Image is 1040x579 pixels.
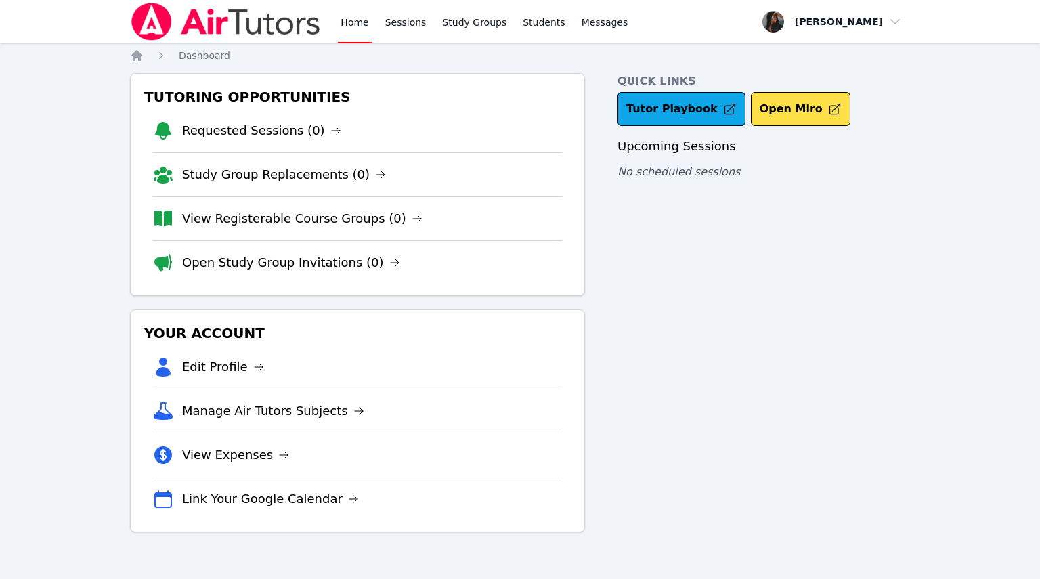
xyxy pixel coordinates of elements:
[130,49,910,62] nav: Breadcrumb
[182,446,289,465] a: View Expenses
[130,3,322,41] img: Air Tutors
[182,490,359,509] a: Link Your Google Calendar
[142,85,573,109] h3: Tutoring Opportunities
[617,137,910,156] h3: Upcoming Sessions
[617,92,745,126] a: Tutor Playbook
[182,121,341,140] a: Requested Sessions (0)
[751,92,850,126] button: Open Miro
[182,165,386,184] a: Study Group Replacements (0)
[182,253,400,272] a: Open Study Group Invitations (0)
[617,165,740,178] span: No scheduled sessions
[182,358,264,377] a: Edit Profile
[617,73,910,89] h4: Quick Links
[142,321,573,345] h3: Your Account
[182,402,364,421] a: Manage Air Tutors Subjects
[179,50,230,61] span: Dashboard
[182,209,422,228] a: View Registerable Course Groups (0)
[582,16,628,29] span: Messages
[179,49,230,62] a: Dashboard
